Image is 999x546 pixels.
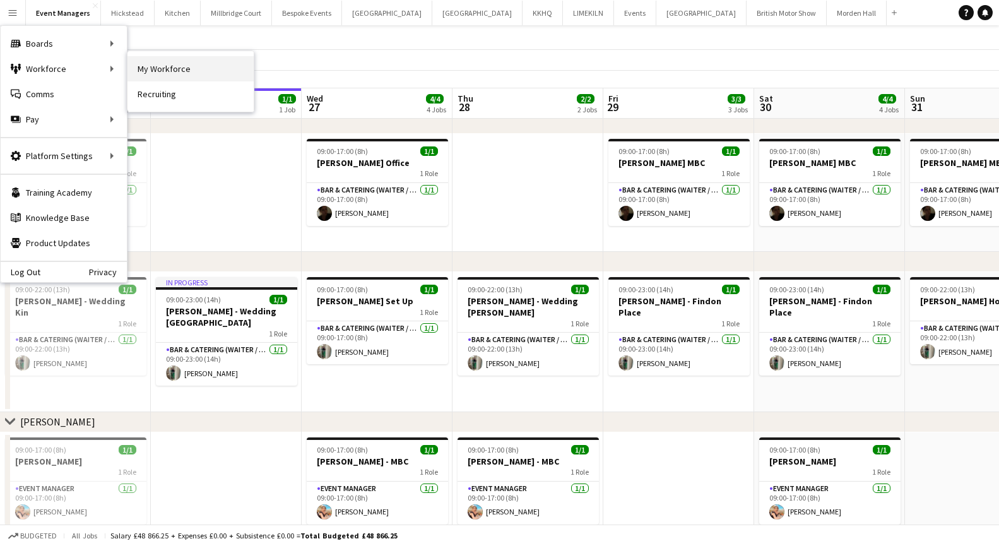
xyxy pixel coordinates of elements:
[873,146,890,156] span: 1/1
[5,333,146,376] app-card-role: Bar & Catering (Waiter / waitress)1/109:00-22:00 (13h)[PERSON_NAME]
[307,277,448,364] app-job-card: 09:00-17:00 (8h)1/1[PERSON_NAME] Set Up1 RoleBar & Catering (Waiter / waitress)1/109:00-17:00 (8h...
[769,285,824,294] span: 09:00-23:00 (14h)
[458,482,599,525] app-card-role: Event Manager1/109:00-17:00 (8h)[PERSON_NAME]
[427,105,446,114] div: 4 Jobs
[307,437,448,525] app-job-card: 09:00-17:00 (8h)1/1[PERSON_NAME] - MBC1 RoleEvent Manager1/109:00-17:00 (8h)[PERSON_NAME]
[342,1,432,25] button: [GEOGRAPHIC_DATA]
[279,105,295,114] div: 1 Job
[728,94,745,104] span: 3/3
[307,321,448,364] app-card-role: Bar & Catering (Waiter / waitress)1/109:00-17:00 (8h)[PERSON_NAME]
[307,93,323,104] span: Wed
[420,285,438,294] span: 1/1
[307,157,448,169] h3: [PERSON_NAME] Office
[614,1,656,25] button: Events
[618,285,673,294] span: 09:00-23:00 (14h)
[759,482,901,525] app-card-role: Event Manager1/109:00-17:00 (8h)[PERSON_NAME]
[6,529,59,543] button: Budgeted
[1,205,127,230] a: Knowledge Base
[908,100,925,114] span: 31
[759,333,901,376] app-card-role: Bar & Catering (Waiter / waitress)1/109:00-23:00 (14h)[PERSON_NAME]
[759,437,901,525] app-job-card: 09:00-17:00 (8h)1/1[PERSON_NAME]1 RoleEvent Manager1/109:00-17:00 (8h)[PERSON_NAME]
[747,1,827,25] button: British Motor Show
[272,1,342,25] button: Bespoke Events
[721,169,740,178] span: 1 Role
[456,100,473,114] span: 28
[201,1,272,25] button: Millbridge Court
[127,56,254,81] a: My Workforce
[420,169,438,178] span: 1 Role
[759,157,901,169] h3: [PERSON_NAME] MBC
[307,482,448,525] app-card-role: Event Manager1/109:00-17:00 (8h)[PERSON_NAME]
[307,295,448,307] h3: [PERSON_NAME] Set Up
[166,295,221,304] span: 09:00-23:00 (14h)
[759,93,773,104] span: Sat
[5,456,146,467] h3: [PERSON_NAME]
[608,139,750,226] app-job-card: 09:00-17:00 (8h)1/1[PERSON_NAME] MBC1 RoleBar & Catering (Waiter / waitress)1/109:00-17:00 (8h)[P...
[873,445,890,454] span: 1/1
[458,456,599,467] h3: [PERSON_NAME] - MBC
[827,1,887,25] button: Morden Hall
[769,445,820,454] span: 09:00-17:00 (8h)
[26,1,101,25] button: Event Managers
[757,100,773,114] span: 30
[606,100,618,114] span: 29
[305,100,323,114] span: 27
[110,531,398,540] div: Salary £48 866.25 + Expenses £0.00 + Subsistence £0.00 =
[608,157,750,169] h3: [PERSON_NAME] MBC
[317,146,368,156] span: 09:00-17:00 (8h)
[278,94,296,104] span: 1/1
[577,105,597,114] div: 2 Jobs
[269,329,287,338] span: 1 Role
[759,277,901,376] app-job-card: 09:00-23:00 (14h)1/1[PERSON_NAME] - Findon Place1 RoleBar & Catering (Waiter / waitress)1/109:00-...
[15,445,66,454] span: 09:00-17:00 (8h)
[1,81,127,107] a: Comms
[119,445,136,454] span: 1/1
[577,94,594,104] span: 2/2
[156,343,297,386] app-card-role: Bar & Catering (Waiter / waitress)1/109:00-23:00 (14h)[PERSON_NAME]
[458,437,599,525] app-job-card: 09:00-17:00 (8h)1/1[PERSON_NAME] - MBC1 RoleEvent Manager1/109:00-17:00 (8h)[PERSON_NAME]
[426,94,444,104] span: 4/4
[608,295,750,318] h3: [PERSON_NAME] - Findon Place
[458,295,599,318] h3: [PERSON_NAME] - Wedding [PERSON_NAME]
[872,169,890,178] span: 1 Role
[307,456,448,467] h3: [PERSON_NAME] - MBC
[759,139,901,226] app-job-card: 09:00-17:00 (8h)1/1[PERSON_NAME] MBC1 RoleBar & Catering (Waiter / waitress)1/109:00-17:00 (8h)[P...
[420,445,438,454] span: 1/1
[5,295,146,318] h3: [PERSON_NAME] - Wedding Kin
[523,1,563,25] button: KKHQ
[156,306,297,328] h3: [PERSON_NAME] - Wedding [GEOGRAPHIC_DATA]
[879,105,899,114] div: 4 Jobs
[571,445,589,454] span: 1/1
[118,319,136,328] span: 1 Role
[759,456,901,467] h3: [PERSON_NAME]
[432,1,523,25] button: [GEOGRAPHIC_DATA]
[1,180,127,205] a: Training Academy
[127,81,254,107] a: Recruiting
[759,183,901,226] app-card-role: Bar & Catering (Waiter / waitress)1/109:00-17:00 (8h)[PERSON_NAME]
[656,1,747,25] button: [GEOGRAPHIC_DATA]
[20,531,57,540] span: Budgeted
[920,285,975,294] span: 09:00-22:00 (13h)
[5,437,146,525] div: 09:00-17:00 (8h)1/1[PERSON_NAME]1 RoleEvent Manager1/109:00-17:00 (8h)[PERSON_NAME]
[571,285,589,294] span: 1/1
[458,93,473,104] span: Thu
[300,531,398,540] span: Total Budgeted £48 866.25
[156,277,297,386] div: In progress09:00-23:00 (14h)1/1[PERSON_NAME] - Wedding [GEOGRAPHIC_DATA]1 RoleBar & Catering (Wai...
[1,107,127,132] div: Pay
[155,1,201,25] button: Kitchen
[269,295,287,304] span: 1/1
[5,277,146,376] div: 09:00-22:00 (13h)1/1[PERSON_NAME] - Wedding Kin1 RoleBar & Catering (Waiter / waitress)1/109:00-2...
[618,146,670,156] span: 09:00-17:00 (8h)
[307,139,448,226] app-job-card: 09:00-17:00 (8h)1/1[PERSON_NAME] Office1 RoleBar & Catering (Waiter / waitress)1/109:00-17:00 (8h...
[458,277,599,376] app-job-card: 09:00-22:00 (13h)1/1[PERSON_NAME] - Wedding [PERSON_NAME]1 RoleBar & Catering (Waiter / waitress)...
[420,146,438,156] span: 1/1
[1,31,127,56] div: Boards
